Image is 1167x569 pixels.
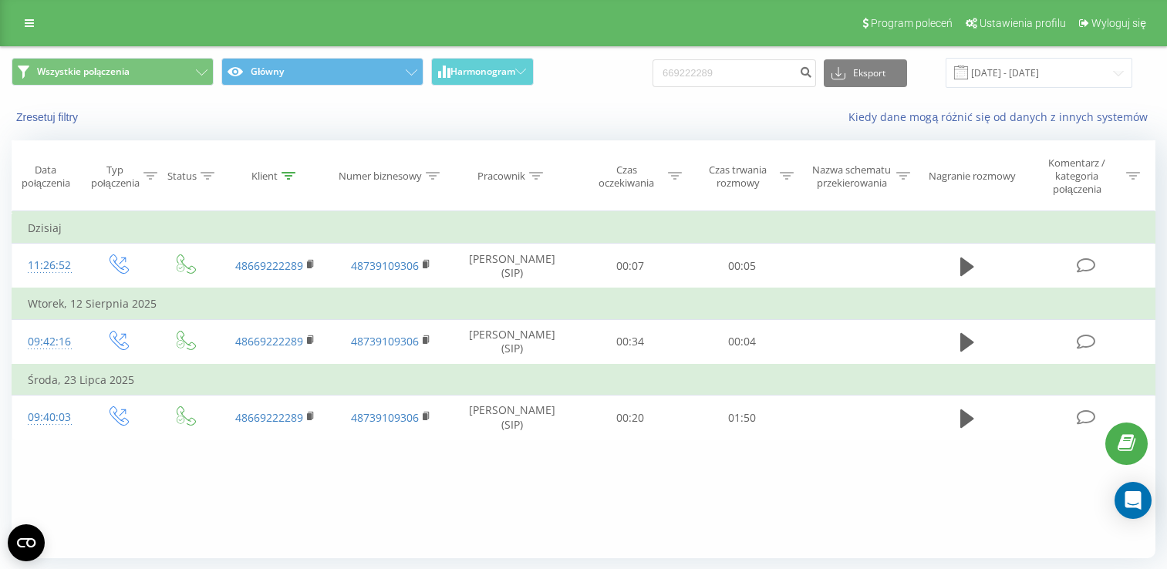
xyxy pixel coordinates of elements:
button: Główny [221,58,423,86]
span: Wyloguj się [1091,17,1146,29]
td: 00:05 [686,244,798,289]
a: 48739109306 [351,410,419,425]
button: Open CMP widget [8,524,45,561]
div: Data połączenia [12,163,79,190]
td: [PERSON_NAME] (SIP) [450,319,575,365]
td: 00:07 [575,244,686,289]
td: Dzisiaj [12,213,1155,244]
a: 48669222289 [235,410,303,425]
button: Zresetuj filtry [12,110,86,124]
input: Wyszukiwanie według numeru [653,59,816,87]
a: 48669222289 [235,334,303,348]
button: Eksport [824,59,907,87]
span: Ustawienia profilu [980,17,1066,29]
td: 00:04 [686,319,798,365]
td: [PERSON_NAME] (SIP) [450,244,575,289]
td: Wtorek, 12 Sierpnia 2025 [12,288,1155,319]
div: Typ połączenia [91,163,140,190]
div: 11:26:52 [28,251,68,281]
div: Nazwa schematu przekierowania [811,163,892,190]
div: Nagranie rozmowy [929,170,1016,183]
td: Środa, 23 Lipca 2025 [12,365,1155,396]
div: 09:42:16 [28,327,68,357]
span: Wszystkie połączenia [37,66,130,78]
div: 09:40:03 [28,402,68,433]
a: 48669222289 [235,258,303,273]
button: Wszystkie połączenia [12,58,214,86]
td: [PERSON_NAME] (SIP) [450,396,575,440]
span: Program poleceń [871,17,953,29]
div: Numer biznesowy [339,170,422,183]
div: Pracownik [477,170,525,183]
a: Kiedy dane mogą różnić się od danych z innych systemów [848,109,1155,124]
span: Harmonogram [450,66,515,77]
div: Open Intercom Messenger [1115,482,1152,519]
div: Czas oczekiwania [589,163,665,190]
div: Klient [251,170,278,183]
div: Komentarz / kategoria połączenia [1032,157,1122,196]
td: 00:34 [575,319,686,365]
td: 00:20 [575,396,686,440]
td: 01:50 [686,396,798,440]
div: Czas trwania rozmowy [700,163,776,190]
div: Status [167,170,197,183]
a: 48739109306 [351,334,419,348]
a: 48739109306 [351,258,419,273]
button: Harmonogram [431,58,534,86]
